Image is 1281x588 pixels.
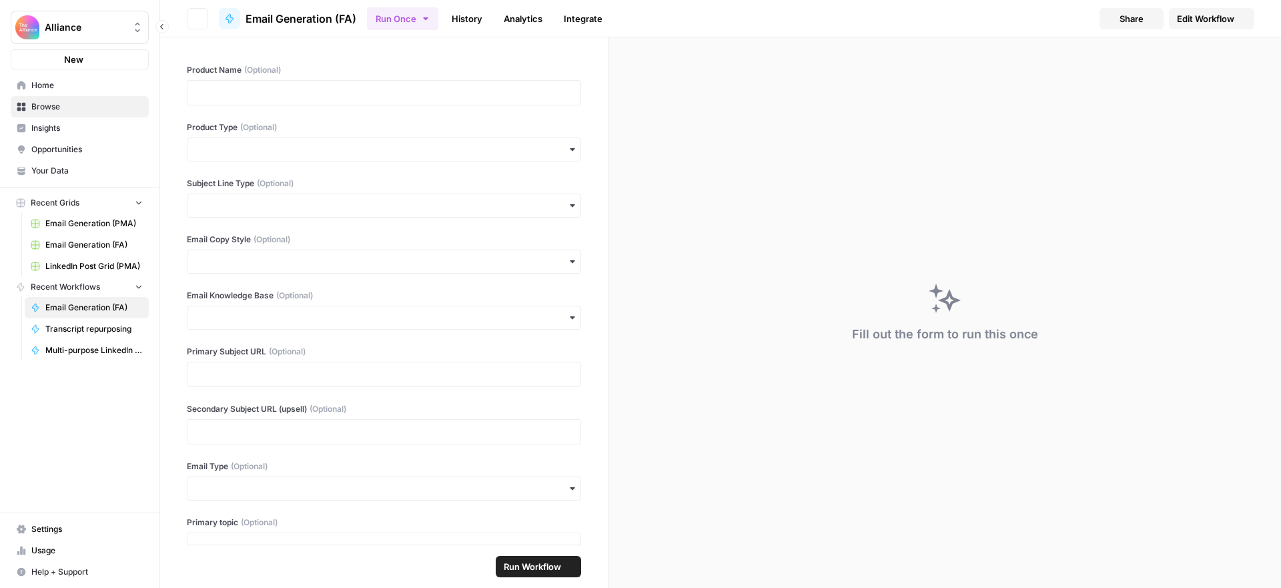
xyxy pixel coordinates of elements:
[11,193,149,213] button: Recent Grids
[31,122,143,134] span: Insights
[45,239,143,251] span: Email Generation (FA)
[31,79,143,91] span: Home
[187,461,581,473] label: Email Type
[11,75,149,96] a: Home
[240,121,277,133] span: (Optional)
[367,7,438,30] button: Run Once
[45,260,143,272] span: LinkedIn Post Grid (PMA)
[31,165,143,177] span: Your Data
[496,8,550,29] a: Analytics
[31,566,143,578] span: Help + Support
[310,403,346,415] span: (Optional)
[11,160,149,182] a: Your Data
[31,101,143,113] span: Browse
[187,517,581,529] label: Primary topic
[1169,8,1254,29] a: Edit Workflow
[25,297,149,318] a: Email Generation (FA)
[45,344,143,356] span: Multi-purpose LinkedIn Workflow
[31,143,143,156] span: Opportunities
[276,290,313,302] span: (Optional)
[11,11,149,44] button: Workspace: Alliance
[45,21,125,34] span: Alliance
[31,523,143,535] span: Settings
[25,213,149,234] a: Email Generation (PMA)
[254,234,290,246] span: (Optional)
[187,290,581,302] label: Email Knowledge Base
[219,8,356,29] a: Email Generation (FA)
[1120,12,1144,25] span: Share
[187,121,581,133] label: Product Type
[1100,8,1164,29] button: Share
[25,234,149,256] a: Email Generation (FA)
[187,64,581,76] label: Product Name
[269,346,306,358] span: (Optional)
[444,8,490,29] a: History
[11,96,149,117] a: Browse
[11,519,149,540] a: Settings
[25,340,149,361] a: Multi-purpose LinkedIn Workflow
[257,178,294,190] span: (Optional)
[1177,12,1234,25] span: Edit Workflow
[504,560,561,573] span: Run Workflow
[31,281,100,293] span: Recent Workflows
[11,139,149,160] a: Opportunities
[231,461,268,473] span: (Optional)
[187,346,581,358] label: Primary Subject URL
[187,234,581,246] label: Email Copy Style
[45,302,143,314] span: Email Generation (FA)
[15,15,39,39] img: Alliance Logo
[852,325,1038,344] div: Fill out the form to run this once
[11,277,149,297] button: Recent Workflows
[496,556,581,577] button: Run Workflow
[241,517,278,529] span: (Optional)
[31,545,143,557] span: Usage
[45,218,143,230] span: Email Generation (PMA)
[31,197,79,209] span: Recent Grids
[556,8,610,29] a: Integrate
[187,403,581,415] label: Secondary Subject URL (upsell)
[45,323,143,335] span: Transcript repurposing
[64,53,83,66] span: New
[11,117,149,139] a: Insights
[11,561,149,583] button: Help + Support
[187,178,581,190] label: Subject Line Type
[25,318,149,340] a: Transcript repurposing
[244,64,281,76] span: (Optional)
[11,49,149,69] button: New
[25,256,149,277] a: LinkedIn Post Grid (PMA)
[11,540,149,561] a: Usage
[246,11,356,27] span: Email Generation (FA)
